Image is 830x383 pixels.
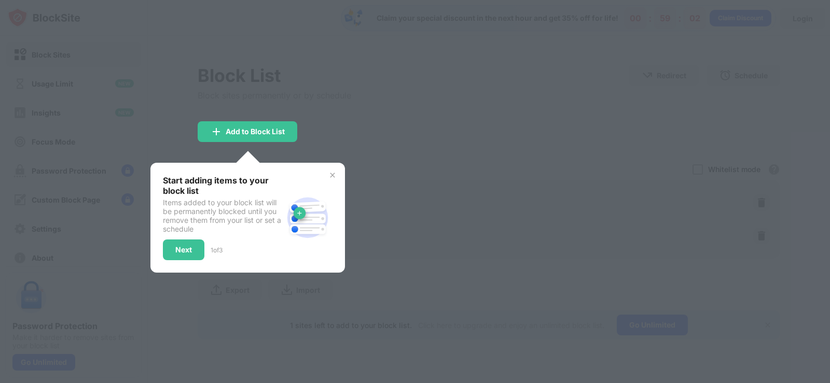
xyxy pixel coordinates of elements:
[163,175,283,196] div: Start adding items to your block list
[283,193,333,243] img: block-site.svg
[328,171,337,179] img: x-button.svg
[175,246,192,254] div: Next
[211,246,223,254] div: 1 of 3
[226,127,285,136] div: Add to Block List
[163,198,283,233] div: Items added to your block list will be permanently blocked until you remove them from your list o...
